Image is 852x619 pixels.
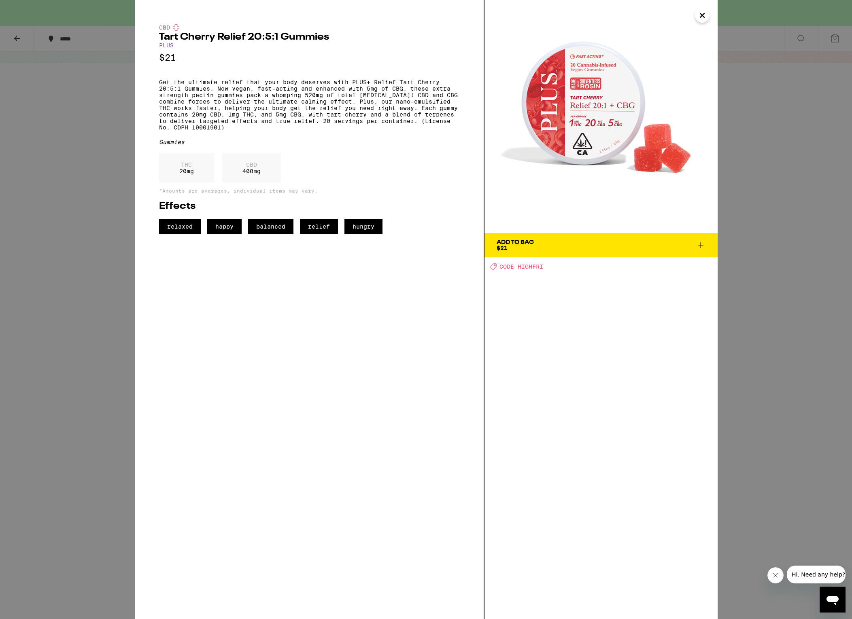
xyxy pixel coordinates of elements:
span: relaxed [159,219,201,234]
p: Get the ultimate relief that your body deserves with PLUS+ Relief Tart Cherry 20:5:1 Gummies. Now... [159,79,459,131]
img: cbdColor.svg [173,24,179,31]
iframe: Close message [767,567,784,583]
p: $21 [159,53,459,63]
h2: Tart Cherry Relief 20:5:1 Gummies [159,32,459,42]
a: PLUS [159,42,174,49]
p: CBD [242,161,261,168]
iframe: Message from company [787,566,846,583]
div: 400 mg [222,153,281,182]
span: balanced [248,219,293,234]
button: Close [695,8,710,23]
iframe: Button to launch messaging window [820,587,846,613]
span: CODE HIGHFRI [499,263,543,270]
div: CBD [159,24,459,31]
div: Gummies [159,139,459,145]
p: THC [179,161,194,168]
button: Add To Bag$21 [484,233,718,257]
div: 20 mg [159,153,214,182]
p: *Amounts are averages, individual items may vary. [159,188,459,193]
h2: Effects [159,201,459,211]
span: hungry [344,219,382,234]
span: relief [300,219,338,234]
div: Add To Bag [497,240,534,245]
span: happy [207,219,242,234]
span: $21 [497,245,508,251]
